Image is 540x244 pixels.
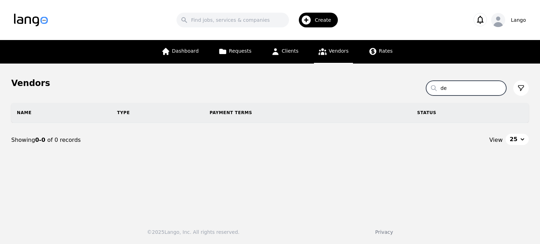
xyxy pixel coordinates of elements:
input: Find jobs, services & companies [176,13,289,27]
button: Lango [491,13,526,27]
input: Search [426,81,506,95]
a: Rates [364,40,397,64]
button: 25 [506,134,529,145]
th: Payment Terms [204,103,411,123]
nav: Page navigation [11,123,529,157]
span: Create [315,17,336,24]
a: Clients [267,40,303,64]
div: © 2025 Lango, Inc. All rights reserved. [147,229,239,236]
button: Filter [513,80,529,96]
span: Requests [229,48,251,54]
a: Privacy [375,229,393,235]
img: Logo [14,14,48,26]
th: Type [111,103,204,123]
div: Showing of 0 records [11,136,270,144]
th: Name [11,103,111,123]
span: View [489,136,503,144]
th: Status [412,103,529,123]
a: Requests [214,40,256,64]
h1: Vendors [11,78,50,89]
div: Lango [511,17,526,24]
span: Vendors [329,48,348,54]
a: Vendors [314,40,353,64]
span: Dashboard [172,48,199,54]
span: Rates [379,48,393,54]
a: Dashboard [157,40,203,64]
span: Clients [282,48,298,54]
button: Create [289,10,342,30]
span: 0-0 [35,137,47,143]
span: 25 [510,135,517,144]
